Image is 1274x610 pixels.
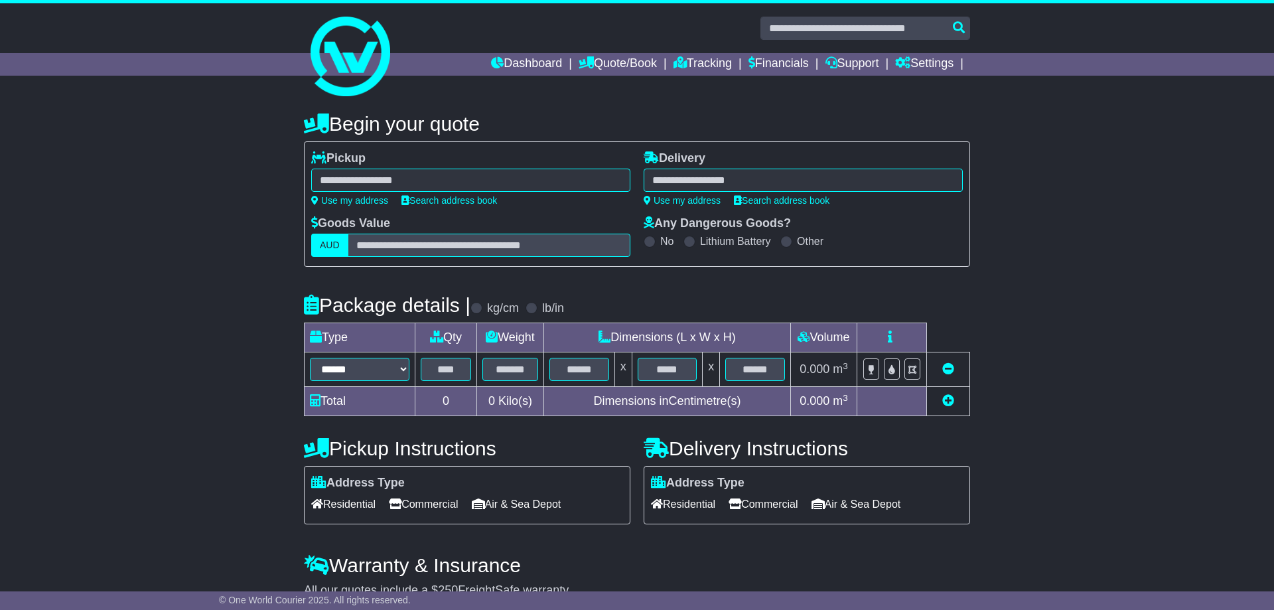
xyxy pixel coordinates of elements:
span: Residential [311,494,376,514]
td: Dimensions (L x W x H) [543,323,790,352]
h4: Package details | [304,294,470,316]
span: Commercial [729,494,798,514]
span: Commercial [389,494,458,514]
span: 0.000 [800,394,829,408]
a: Settings [895,53,954,76]
a: Use my address [644,195,721,206]
label: Lithium Battery [700,235,771,248]
h4: Begin your quote [304,113,970,135]
h4: Delivery Instructions [644,437,970,459]
td: Total [305,387,415,416]
label: Delivery [644,151,705,166]
span: 0 [488,394,495,408]
a: Tracking [673,53,732,76]
td: Kilo(s) [477,387,544,416]
a: Remove this item [942,362,954,376]
label: Pickup [311,151,366,166]
div: All our quotes include a $ FreightSafe warranty. [304,583,970,598]
td: x [614,352,632,387]
sup: 3 [843,361,848,371]
a: Search address book [401,195,497,206]
a: Quote/Book [579,53,657,76]
span: Residential [651,494,715,514]
td: Type [305,323,415,352]
td: Volume [790,323,857,352]
td: x [703,352,720,387]
a: Dashboard [491,53,562,76]
label: No [660,235,673,248]
span: 250 [438,583,458,597]
a: Support [825,53,879,76]
label: Any Dangerous Goods? [644,216,791,231]
label: Address Type [651,476,744,491]
td: Qty [415,323,477,352]
sup: 3 [843,393,848,403]
span: Air & Sea Depot [812,494,901,514]
span: 0.000 [800,362,829,376]
td: 0 [415,387,477,416]
h4: Pickup Instructions [304,437,630,459]
a: Search address book [734,195,829,206]
td: Dimensions in Centimetre(s) [543,387,790,416]
label: lb/in [542,301,564,316]
label: kg/cm [487,301,519,316]
a: Use my address [311,195,388,206]
h4: Warranty & Insurance [304,554,970,576]
label: AUD [311,234,348,257]
span: Air & Sea Depot [472,494,561,514]
a: Financials [748,53,809,76]
label: Address Type [311,476,405,491]
label: Other [797,235,823,248]
a: Add new item [942,394,954,408]
span: © One World Courier 2025. All rights reserved. [219,595,411,605]
td: Weight [477,323,544,352]
span: m [833,394,848,408]
span: m [833,362,848,376]
label: Goods Value [311,216,390,231]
